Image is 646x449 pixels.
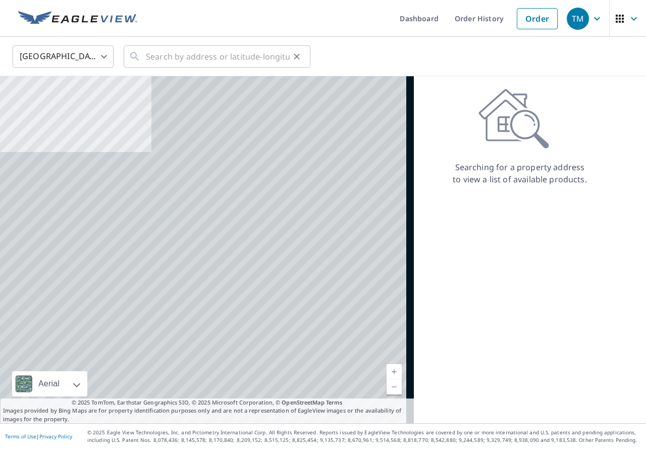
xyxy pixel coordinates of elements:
a: Current Level 5, Zoom In [387,364,402,379]
div: TM [567,8,589,30]
div: Aerial [12,371,87,396]
span: © 2025 TomTom, Earthstar Geographics SIO, © 2025 Microsoft Corporation, © [72,398,343,407]
p: Searching for a property address to view a list of available products. [452,161,587,185]
button: Clear [290,49,304,64]
a: Privacy Policy [39,433,72,440]
p: © 2025 Eagle View Technologies, Inc. and Pictometry International Corp. All Rights Reserved. Repo... [87,429,641,444]
div: [GEOGRAPHIC_DATA] [13,42,114,71]
a: OpenStreetMap [282,398,324,406]
a: Terms [326,398,343,406]
input: Search by address or latitude-longitude [146,42,290,71]
a: Current Level 5, Zoom Out [387,379,402,394]
p: | [5,433,72,439]
img: EV Logo [18,11,137,26]
a: Order [517,8,558,29]
div: Aerial [35,371,63,396]
a: Terms of Use [5,433,36,440]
